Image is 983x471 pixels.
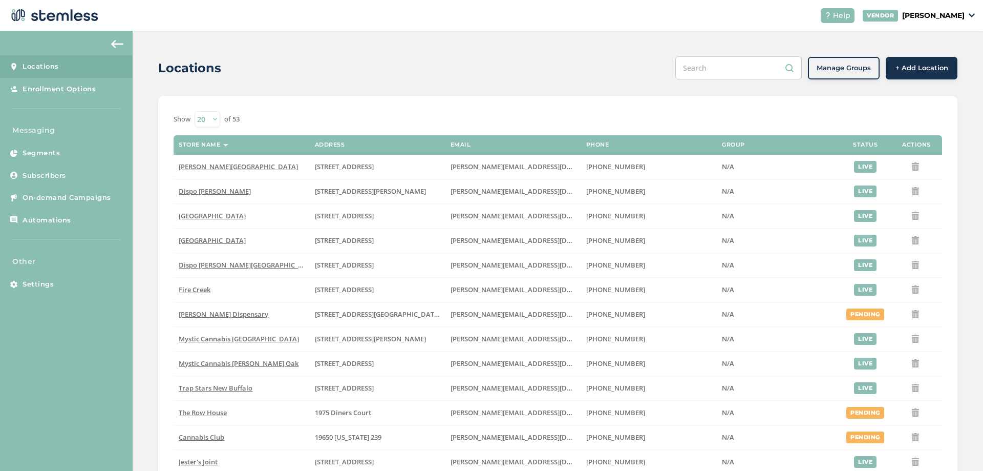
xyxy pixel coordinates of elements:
label: (206) 949-4141 [586,433,712,442]
label: 846 East Columbia Avenue [315,285,440,294]
label: N/A [722,384,835,393]
div: live [854,161,877,173]
label: Dispo Bay City South [179,236,304,245]
label: ryan@dispojoy.com [451,187,576,196]
label: N/A [722,162,835,171]
span: Dispo [PERSON_NAME] [179,187,251,196]
span: [PERSON_NAME][EMAIL_ADDRESS][DOMAIN_NAME] [451,187,614,196]
label: ryan@dispojoy.com [451,408,576,417]
th: Actions [891,135,942,155]
span: Manage Groups [817,63,871,73]
label: Dispo Whitmore Lake [179,261,304,270]
span: Locations [23,62,59,72]
label: 70 Easton Avenue [315,458,440,466]
div: live [854,284,877,296]
span: [PHONE_NUMBER] [586,383,645,393]
span: [GEOGRAPHIC_DATA] [179,211,246,220]
label: ryan@dispojoy.com [451,212,576,220]
span: 19650 [US_STATE] 239 [315,433,381,442]
label: (206) 949-4141 [586,236,712,245]
label: (206) 949-4141 [586,335,712,343]
label: N/A [722,310,835,319]
div: live [854,210,877,222]
span: Automations [23,215,71,226]
label: Store name [179,141,220,148]
label: (206) 949-4141 [586,458,712,466]
label: N/A [722,261,835,270]
img: logo-dark-0685b13c.svg [8,5,98,26]
span: [PHONE_NUMBER] [586,162,645,171]
label: Jester's Joint [179,458,304,466]
label: 50 North Territorial Road [315,261,440,270]
label: N/A [722,433,835,442]
label: N/A [722,285,835,294]
span: [PHONE_NUMBER] [586,433,645,442]
label: Group [722,141,745,148]
label: ryan@dispojoy.com [451,310,576,319]
label: ryan@dispojoy.com [451,458,576,466]
span: [PERSON_NAME][EMAIL_ADDRESS][DOMAIN_NAME] [451,334,614,343]
label: N/A [722,359,835,368]
label: (206) 949-4141 [586,359,712,368]
div: pending [846,309,884,320]
label: ryan@dispojoy.com [451,359,576,368]
img: icon-help-white-03924b79.svg [825,12,831,18]
label: (206) 949-4141 [586,384,712,393]
label: N/A [722,335,835,343]
span: Trap Stars New Buffalo [179,383,252,393]
span: Mystic Cannabis [PERSON_NAME] Oak [179,359,298,368]
label: ryan@dispojoy.com [451,285,576,294]
label: (206) 949-4141 [586,162,712,171]
span: [PERSON_NAME][EMAIL_ADDRESS][DOMAIN_NAME] [451,260,614,270]
span: [PERSON_NAME][EMAIL_ADDRESS][DOMAIN_NAME] [451,285,614,294]
span: [PERSON_NAME][EMAIL_ADDRESS][DOMAIN_NAME] [451,162,614,171]
span: [STREET_ADDRESS] [315,211,374,220]
span: + Add Location [895,63,948,73]
label: 1042 South Camino Del Pueblo [315,310,440,319]
span: Settings [23,279,54,290]
label: (206) 949-4141 [586,261,712,270]
div: live [854,358,877,370]
span: Enrollment Options [23,84,96,94]
span: [STREET_ADDRESS] [315,359,374,368]
span: Dispo [PERSON_NAME][GEOGRAPHIC_DATA] [179,260,318,270]
label: 3843 North Euclid Avenue [315,212,440,220]
span: [PHONE_NUMBER] [586,236,645,245]
span: Fire Creek [179,285,210,294]
span: [STREET_ADDRESS] [315,162,374,171]
span: 1975 Diners Court [315,408,371,417]
label: Berna Leno Dispensary [179,310,304,319]
label: N/A [722,458,835,466]
div: live [854,456,877,468]
label: ryan@dispojoy.com [451,335,576,343]
label: Mystic Cannabis Burr Oak [179,359,304,368]
label: 634 West 9 Mile Road [315,162,440,171]
span: [PERSON_NAME][EMAIL_ADDRESS][DOMAIN_NAME] [451,457,614,466]
label: Mystic Cannabis Memphis [179,335,304,343]
div: live [854,382,877,394]
span: Jester's Joint [179,457,218,466]
span: [PHONE_NUMBER] [586,334,645,343]
span: [GEOGRAPHIC_DATA] [179,236,246,245]
span: [STREET_ADDRESS] [315,236,374,245]
span: [PERSON_NAME] Dispensary [179,310,268,319]
img: icon_down-arrow-small-66adaf34.svg [969,13,975,17]
label: Dispo Romeo [179,187,304,196]
span: [PERSON_NAME][EMAIL_ADDRESS][DOMAIN_NAME] [451,236,614,245]
span: [PHONE_NUMBER] [586,310,645,319]
label: N/A [722,212,835,220]
label: 13964 Grand Avenue [315,384,440,393]
label: 100 Shafer Drive [315,187,440,196]
span: [STREET_ADDRESS] [315,457,374,466]
span: [PERSON_NAME][EMAIL_ADDRESS][DOMAIN_NAME] [451,408,614,417]
span: [PERSON_NAME][EMAIL_ADDRESS][DOMAIN_NAME] [451,211,614,220]
span: [PHONE_NUMBER] [586,408,645,417]
label: ryan@dispojoy.com [451,261,576,270]
label: 253 South 3rd Street [315,359,440,368]
span: [PHONE_NUMBER] [586,211,645,220]
span: [STREET_ADDRESS][PERSON_NAME] [315,334,426,343]
label: (206) 949-4141 [586,212,712,220]
span: [PERSON_NAME][EMAIL_ADDRESS][DOMAIN_NAME] [451,310,614,319]
span: Cannabis Club [179,433,224,442]
label: Dispo Hazel Park [179,162,304,171]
